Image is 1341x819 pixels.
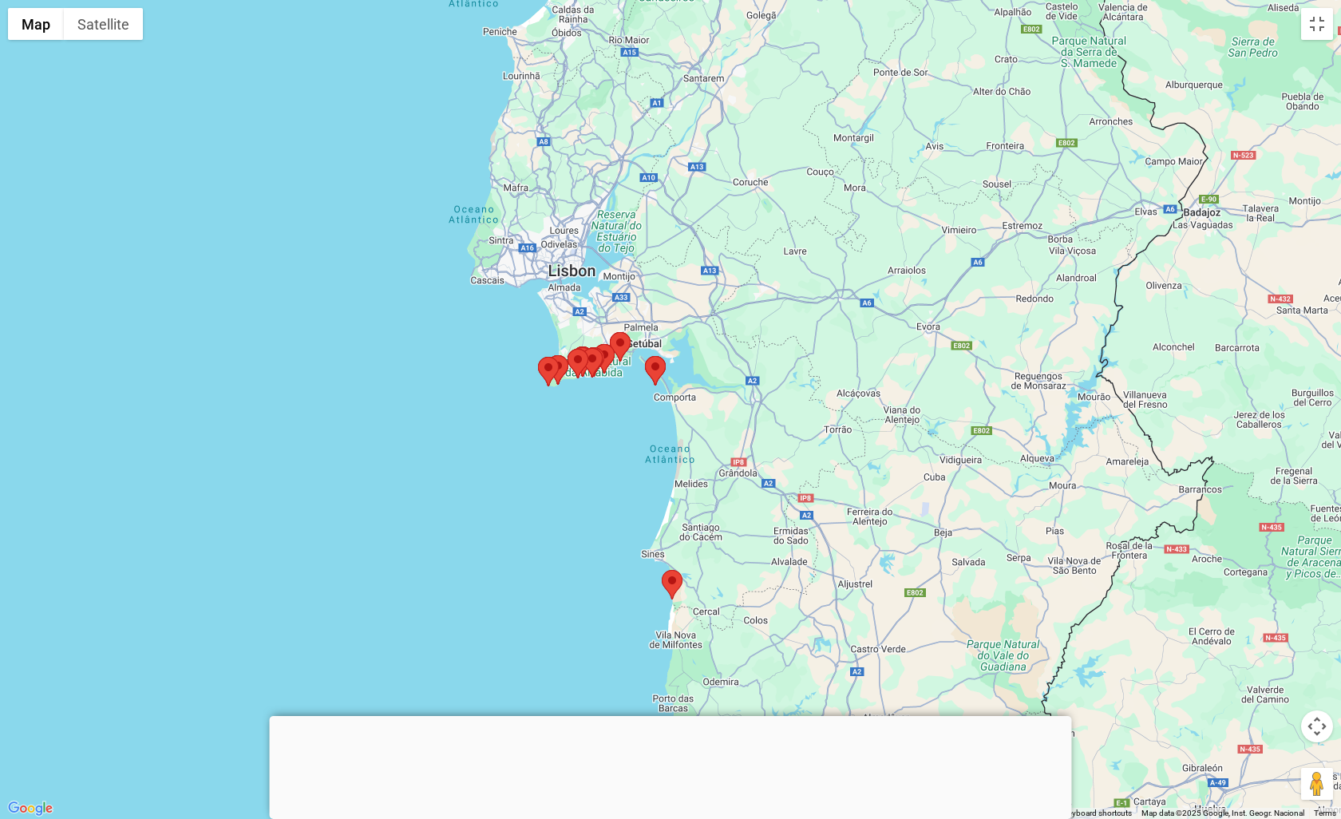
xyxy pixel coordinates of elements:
iframe: Advertisement [270,716,1072,815]
button: Keyboard shortcuts [1063,808,1132,819]
span: Map data ©2025 Google, Inst. Geogr. Nacional [1141,809,1304,817]
a: Terms (opens in new tab) [1314,809,1336,817]
button: Map camera controls [1301,710,1333,742]
button: Drag Pegman onto the map to open Street View [1301,768,1333,800]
